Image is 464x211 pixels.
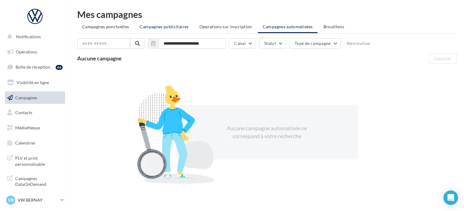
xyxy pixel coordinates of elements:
[289,38,341,49] button: Type de campagne
[15,125,40,130] span: Médiathèque
[229,38,256,49] button: Canal
[4,91,66,104] a: Campagnes
[77,55,122,62] span: Aucune campagne
[4,106,66,119] a: Contacts
[8,197,14,203] span: VB
[4,46,66,58] a: Opérations
[15,110,32,115] span: Contacts
[15,95,37,100] span: Campagnes
[215,124,319,140] div: Aucune campagne automatisée ne correspond à votre recherche
[199,24,252,29] span: Operations sur inscription
[16,34,41,39] span: Notifications
[16,64,50,70] span: Boîte de réception
[4,151,66,169] a: PLV et print personnalisable
[82,24,129,29] span: Campagnes ponctuelles
[4,172,66,190] a: Campagnes DataOnDemand
[4,30,64,43] button: Notifications
[4,60,66,73] a: Boîte de réception46
[443,190,458,205] div: Open Intercom Messenger
[56,65,63,70] div: 46
[77,10,457,19] div: Mes campagnes
[4,121,66,134] a: Médiathèque
[15,174,63,187] span: Campagnes DataOnDemand
[4,137,66,149] a: Calendrier
[15,140,36,145] span: Calendrier
[16,49,37,54] span: Opérations
[429,53,457,64] button: Exporter
[15,154,63,167] span: PLV et print personnalisable
[16,80,49,85] span: Visibilité en ligne
[18,197,58,203] p: VW BERNAY
[259,38,286,49] button: Statut
[344,40,373,47] button: Réinitialiser
[140,24,189,29] span: Campagnes publicitaires
[323,24,344,29] span: Brouillons
[4,76,66,89] a: Visibilité en ligne
[5,194,65,206] a: VB VW BERNAY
